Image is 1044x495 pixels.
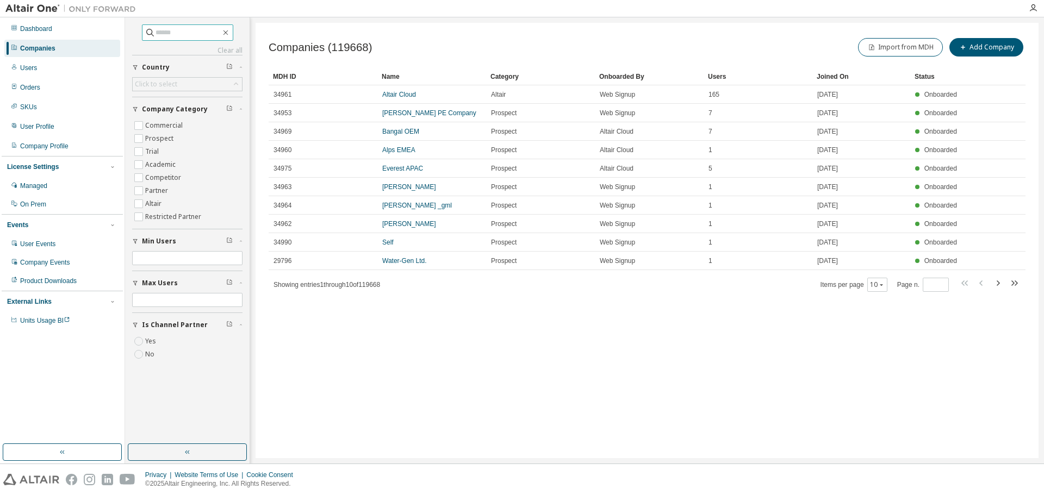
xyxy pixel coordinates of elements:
span: Web Signup [600,238,635,247]
span: Prospect [491,201,517,210]
span: [DATE] [817,238,838,247]
span: Altair Cloud [600,127,633,136]
label: Yes [145,335,158,348]
div: Click to select [135,80,177,89]
span: 34964 [274,201,291,210]
div: Cookie Consent [246,471,299,479]
p: © 2025 Altair Engineering, Inc. All Rights Reserved. [145,479,300,488]
button: Import from MDH [858,38,943,57]
label: Trial [145,145,161,158]
button: Max Users [132,271,243,295]
span: 1 [709,238,712,247]
span: Items per page [821,278,887,292]
span: Web Signup [600,256,635,265]
button: Company Category [132,97,243,121]
span: Prospect [491,256,517,265]
span: 1 [709,183,712,191]
div: Privacy [145,471,175,479]
div: License Settings [7,162,59,171]
img: youtube.svg [120,474,135,485]
span: Web Signup [600,109,635,117]
span: Company Category [142,105,208,114]
span: [DATE] [817,201,838,210]
label: Restricted Partner [145,210,203,223]
div: Category [490,68,591,85]
div: Onboarded By [599,68,699,85]
div: Click to select [133,78,242,91]
div: Name [382,68,482,85]
div: On Prem [20,200,46,209]
label: Competitor [145,171,183,184]
div: User Profile [20,122,54,131]
span: [DATE] [817,183,838,191]
div: Companies [20,44,55,53]
div: Status [915,68,960,85]
span: Web Signup [600,90,635,99]
label: Altair [145,197,164,210]
div: Users [708,68,808,85]
a: Water-Gen Ltd. [382,257,427,265]
span: Prospect [491,164,517,173]
span: Showing entries 1 through 10 of 119668 [274,281,380,289]
span: Onboarded [924,202,957,209]
span: Clear filter [226,237,233,246]
span: 34963 [274,183,291,191]
span: 34961 [274,90,291,99]
span: Min Users [142,237,176,246]
span: [DATE] [817,220,838,228]
div: SKUs [20,103,37,111]
span: 34990 [274,238,291,247]
img: Altair One [5,3,141,14]
span: Altair Cloud [600,146,633,154]
span: 29796 [274,256,291,265]
span: [DATE] [817,127,838,136]
span: Onboarded [924,165,957,172]
a: [PERSON_NAME] [382,220,436,228]
span: 34960 [274,146,291,154]
span: Onboarded [924,128,957,135]
div: Company Profile [20,142,69,151]
span: 1 [709,201,712,210]
div: Managed [20,181,47,190]
span: Country [142,63,170,72]
div: MDH ID [273,68,373,85]
span: Onboarded [924,183,957,191]
span: Prospect [491,127,517,136]
span: Is Channel Partner [142,321,208,329]
div: Joined On [817,68,906,85]
span: Clear filter [226,321,233,329]
a: Clear all [132,46,243,55]
span: Onboarded [924,257,957,265]
span: [DATE] [817,256,838,265]
span: Prospect [491,146,517,154]
span: Companies (119668) [269,41,372,54]
span: 7 [709,127,712,136]
span: [DATE] [817,164,838,173]
span: 34969 [274,127,291,136]
span: Onboarded [924,220,957,228]
label: Prospect [145,132,176,145]
span: Onboarded [924,239,957,246]
button: Add Company [949,38,1023,57]
span: Web Signup [600,201,635,210]
span: 1 [709,146,712,154]
span: [DATE] [817,146,838,154]
span: Clear filter [226,63,233,72]
span: Onboarded [924,91,957,98]
span: [DATE] [817,109,838,117]
span: Units Usage BI [20,317,70,324]
a: Self [382,239,394,246]
span: Clear filter [226,105,233,114]
button: Country [132,55,243,79]
label: Academic [145,158,178,171]
span: Prospect [491,109,517,117]
a: [PERSON_NAME] _gml [382,202,452,209]
span: 34962 [274,220,291,228]
button: Is Channel Partner [132,313,243,337]
span: Altair Cloud [600,164,633,173]
span: Altair [491,90,506,99]
img: linkedin.svg [102,474,113,485]
button: Min Users [132,229,243,253]
a: Bangal OEM [382,128,419,135]
a: Altair Cloud [382,91,416,98]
